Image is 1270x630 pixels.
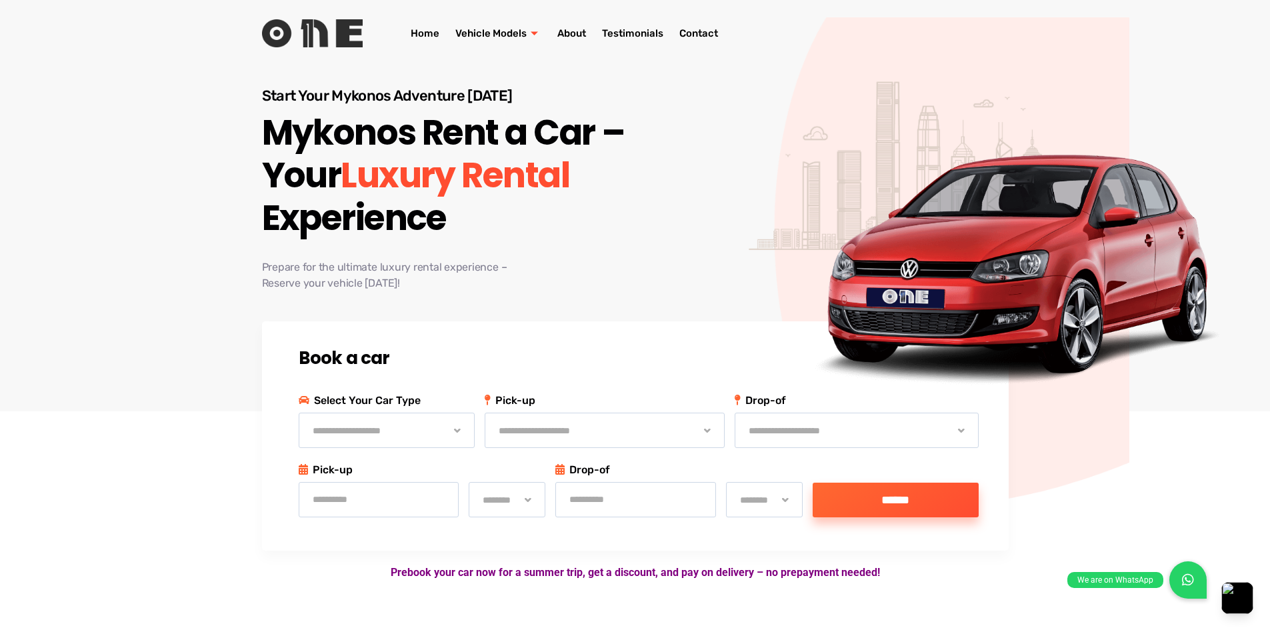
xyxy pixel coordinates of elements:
[341,154,569,197] span: Luxury Rental
[262,259,655,291] p: Prepare for the ultimate luxury rental experience – Reserve your vehicle [DATE]!
[1067,572,1163,588] div: We are on WhatsApp
[787,137,1243,397] img: One Rent a Car & Bike Banner Image
[299,461,546,479] p: Pick-up
[447,7,549,60] a: Vehicle Models
[671,7,726,60] a: Contact
[262,19,363,47] img: Rent One Logo without Text
[549,7,594,60] a: About
[594,7,671,60] a: Testimonials
[262,87,655,105] p: Start Your Mykonos Adventure [DATE]
[299,348,979,369] h2: Book a car
[485,392,725,409] span: Pick-up
[403,7,447,60] a: Home
[299,392,475,409] p: Select Your Car Type
[391,566,880,579] strong: Prebook your car now for a summer trip, get a discount, and pay on delivery – no prepayment needed!
[1169,561,1207,599] a: We are on WhatsApp
[262,111,655,239] h1: Mykonos Rent a Car – Your Experience
[555,461,803,479] p: Drop-of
